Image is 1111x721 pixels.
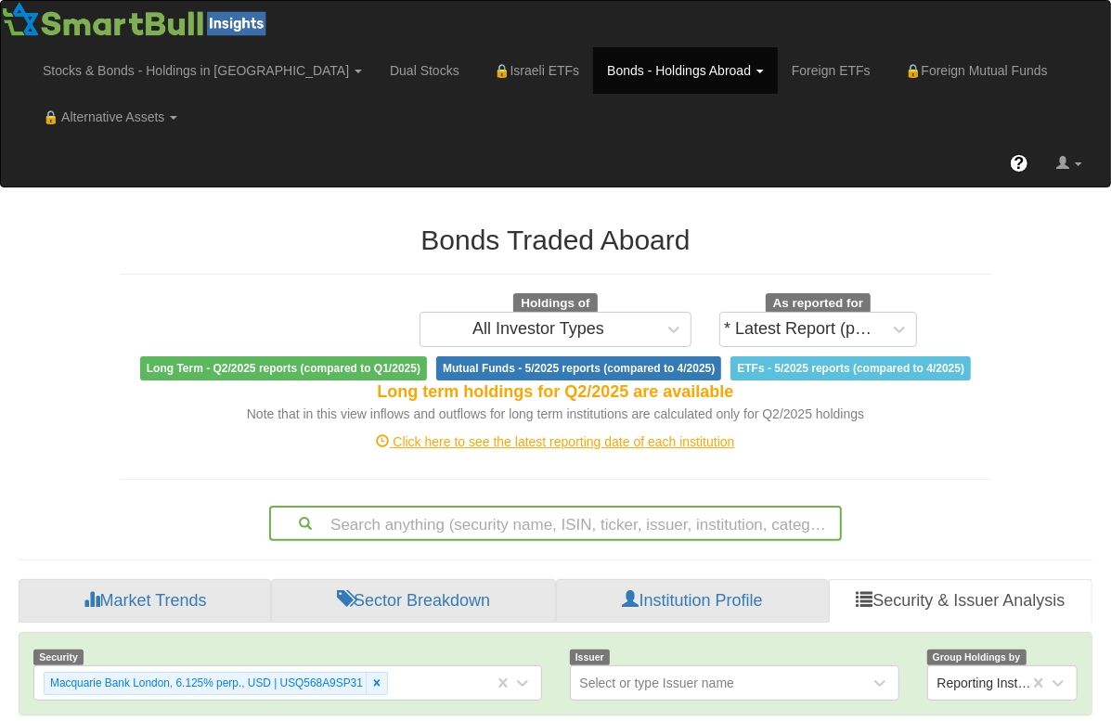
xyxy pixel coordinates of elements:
div: Note that in this view inflows and outflows for long term institutions are calculated only for Q2... [120,405,992,423]
span: Security [33,650,84,665]
span: ETFs - 5/2025 reports (compared to 4/2025) [730,356,971,380]
div: Macquarie Bank London, 6.125% perp., USD | USQ568A9SP31 [45,673,366,694]
span: Long Term - Q2/2025 reports (compared to Q1/2025) [140,356,427,380]
a: 🔒Israeli ETFs [473,47,593,94]
a: Sector Breakdown [271,579,556,624]
a: Security & Issuer Analysis [829,579,1092,624]
a: Foreign ETFs [778,47,885,94]
a: Dual Stocks [376,47,473,94]
h2: Bonds Traded Aboard [120,225,992,255]
span: ? [1014,154,1025,173]
div: Reporting Institutions [937,674,1032,692]
div: Search anything (security name, ISIN, ticker, issuer, institution, category)... [271,508,840,539]
div: Click here to see the latest reporting date of each institution [106,432,1006,451]
div: Long term holdings for Q2/2025 are available [120,380,992,405]
img: Smartbull [1,1,274,38]
a: 🔒Foreign Mutual Funds [885,47,1062,94]
span: Group Holdings by [927,650,1027,665]
div: * Latest Report (partial) [724,320,878,339]
span: Issuer [570,650,611,665]
span: As reported for [766,293,872,314]
a: Bonds - Holdings Abroad [593,47,778,94]
a: Stocks & Bonds - Holdings in [GEOGRAPHIC_DATA] [29,47,376,94]
span: Holdings of [513,293,597,314]
a: ? [996,140,1042,187]
span: Mutual Funds - 5/2025 reports (compared to 4/2025) [436,356,721,380]
a: Institution Profile [556,579,829,624]
div: Select or type Issuer name [580,674,735,692]
a: Market Trends [19,579,271,624]
a: 🔒 Alternative Assets [29,94,191,140]
div: All Investor Types [472,320,604,339]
